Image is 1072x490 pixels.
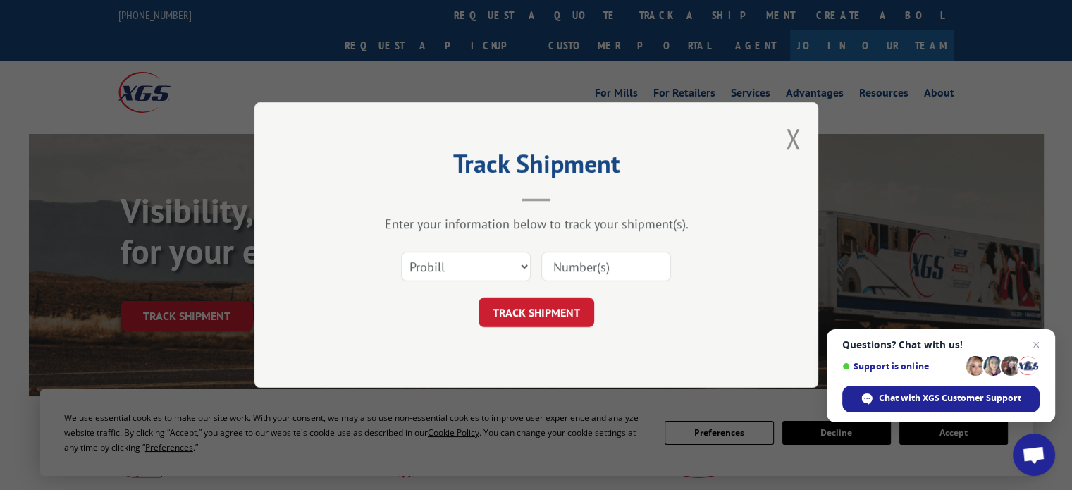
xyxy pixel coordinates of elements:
[785,120,801,157] button: Close modal
[842,361,961,372] span: Support is online
[842,386,1040,412] span: Chat with XGS Customer Support
[325,154,748,180] h2: Track Shipment
[479,298,594,327] button: TRACK SHIPMENT
[879,392,1021,405] span: Chat with XGS Customer Support
[1013,434,1055,476] a: Open chat
[541,252,671,281] input: Number(s)
[842,339,1040,350] span: Questions? Chat with us!
[325,216,748,232] div: Enter your information below to track your shipment(s).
